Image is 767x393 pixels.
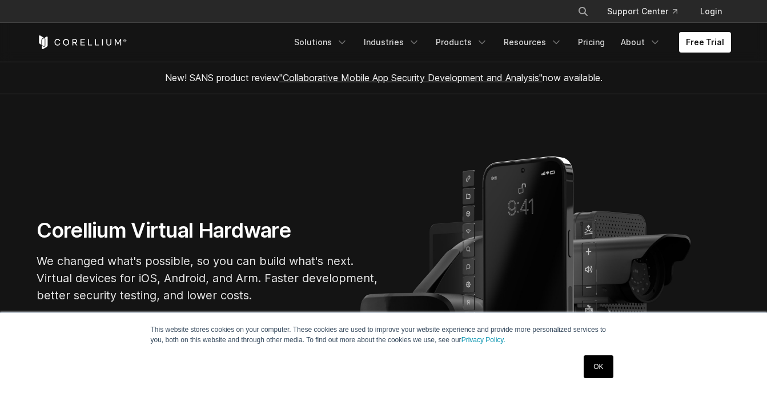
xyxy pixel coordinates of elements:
[691,1,731,22] a: Login
[573,1,593,22] button: Search
[584,355,613,378] a: OK
[614,32,668,53] a: About
[279,72,543,83] a: "Collaborative Mobile App Security Development and Analysis"
[429,32,495,53] a: Products
[598,1,686,22] a: Support Center
[37,252,379,304] p: We changed what's possible, so you can build what's next. Virtual devices for iOS, Android, and A...
[165,72,603,83] span: New! SANS product review now available.
[571,32,612,53] a: Pricing
[564,1,731,22] div: Navigation Menu
[37,35,127,49] a: Corellium Home
[357,32,427,53] a: Industries
[497,32,569,53] a: Resources
[151,324,617,345] p: This website stores cookies on your computer. These cookies are used to improve your website expe...
[461,336,505,344] a: Privacy Policy.
[287,32,731,53] div: Navigation Menu
[679,32,731,53] a: Free Trial
[37,218,379,243] h1: Corellium Virtual Hardware
[287,32,355,53] a: Solutions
